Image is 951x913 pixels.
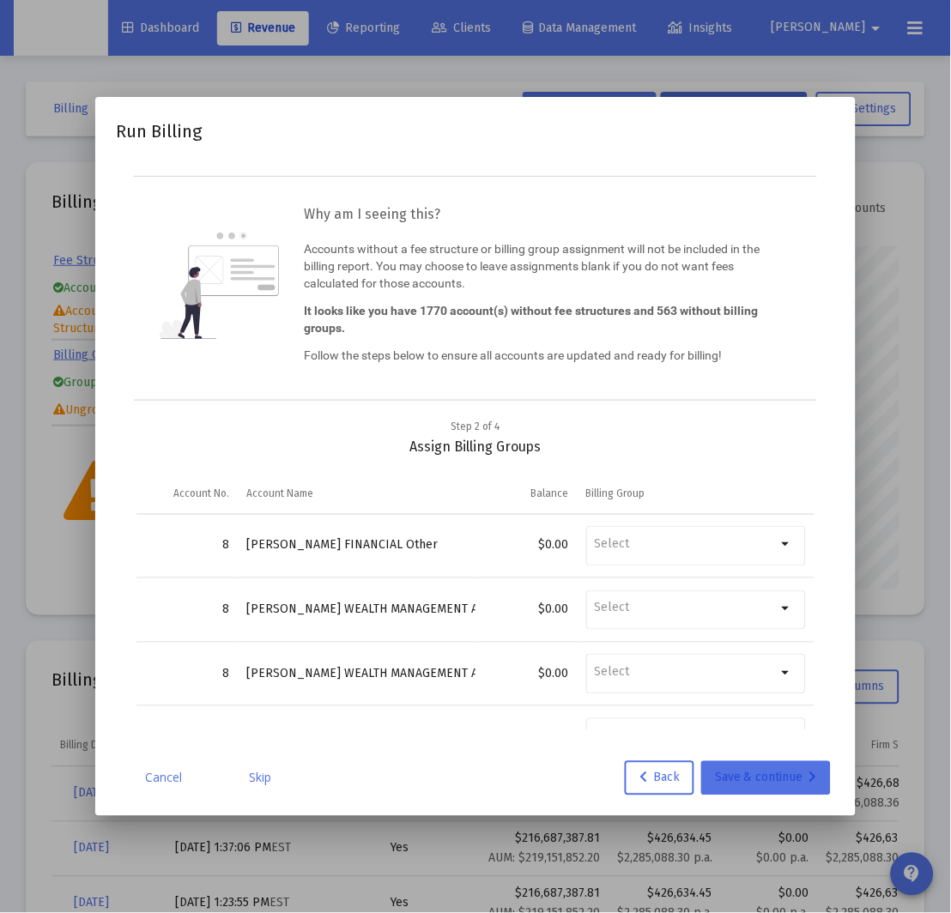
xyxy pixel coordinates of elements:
h2: Run Billing [116,118,202,145]
div: [PERSON_NAME] CAPITAL MANAGEMENT Other [246,729,467,747]
td: 8 [136,642,239,706]
p: Follow the steps below to ensure all accounts are updated and ready for billing! [305,347,792,364]
input: Billing Group [595,729,777,744]
p: Accounts without a fee structure or billing group assignment will not be included in the billing ... [305,240,792,292]
td: Column Billing Group [578,473,815,514]
input: Billing Group [595,537,777,553]
div: Balance [531,487,569,500]
input: Billing Group [595,665,777,680]
h3: Why am I seeing this? [305,203,792,227]
div: $0.00 [484,729,569,747]
mat-icon: arrow_drop_down [777,663,797,684]
div: Step 2 of 4 [451,418,500,435]
mat-icon: arrow_drop_down [777,727,797,747]
td: 8 [136,706,239,771]
td: Column Account No. [136,473,239,514]
div: Billing Group [586,487,645,500]
div: $0.00 [484,602,569,619]
div: [PERSON_NAME] WEALTH MANAGEMENT AND Other [246,666,467,683]
div: $0.00 [484,666,569,683]
p: It looks like you have 1770 account(s) without fee structures and 563 without billing groups. [305,302,792,336]
div: [PERSON_NAME] FINANCIAL Other [246,537,467,554]
td: 8 [136,578,239,643]
mat-icon: arrow_drop_down [777,599,797,620]
div: [PERSON_NAME] WEALTH MANAGEMENT AND Other [246,602,467,619]
mat-icon: arrow_drop_down [777,535,797,555]
div: Data grid [136,473,815,730]
button: Save & continue [701,761,831,795]
div: Account No. [173,487,229,500]
td: 8 [136,515,239,578]
div: Assign Billing Groups [136,418,815,456]
a: Cancel [121,770,207,787]
div: $0.00 [484,537,569,554]
img: question [160,233,279,339]
div: Save & continue [715,761,817,795]
input: Billing Group [595,601,777,616]
td: Column Account Name [238,473,475,514]
span: Back [639,771,680,785]
a: Skip [217,770,303,787]
td: Column Balance [475,473,578,514]
button: Back [625,761,694,795]
div: Account Name [246,487,313,500]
